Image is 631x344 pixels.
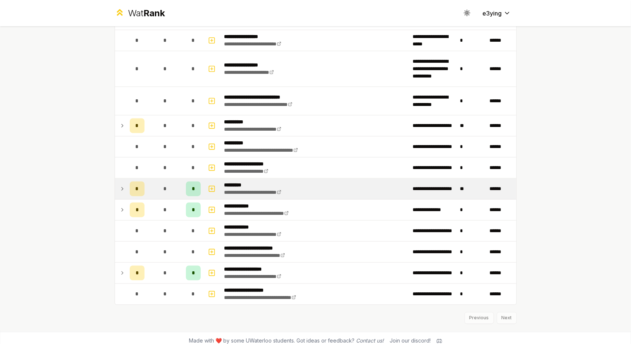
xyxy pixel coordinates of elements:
[477,7,517,20] button: e3ying
[128,7,165,19] div: Wat
[143,8,165,18] span: Rank
[356,338,384,344] a: Contact us!
[115,7,165,19] a: WatRank
[483,9,502,18] span: e3ying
